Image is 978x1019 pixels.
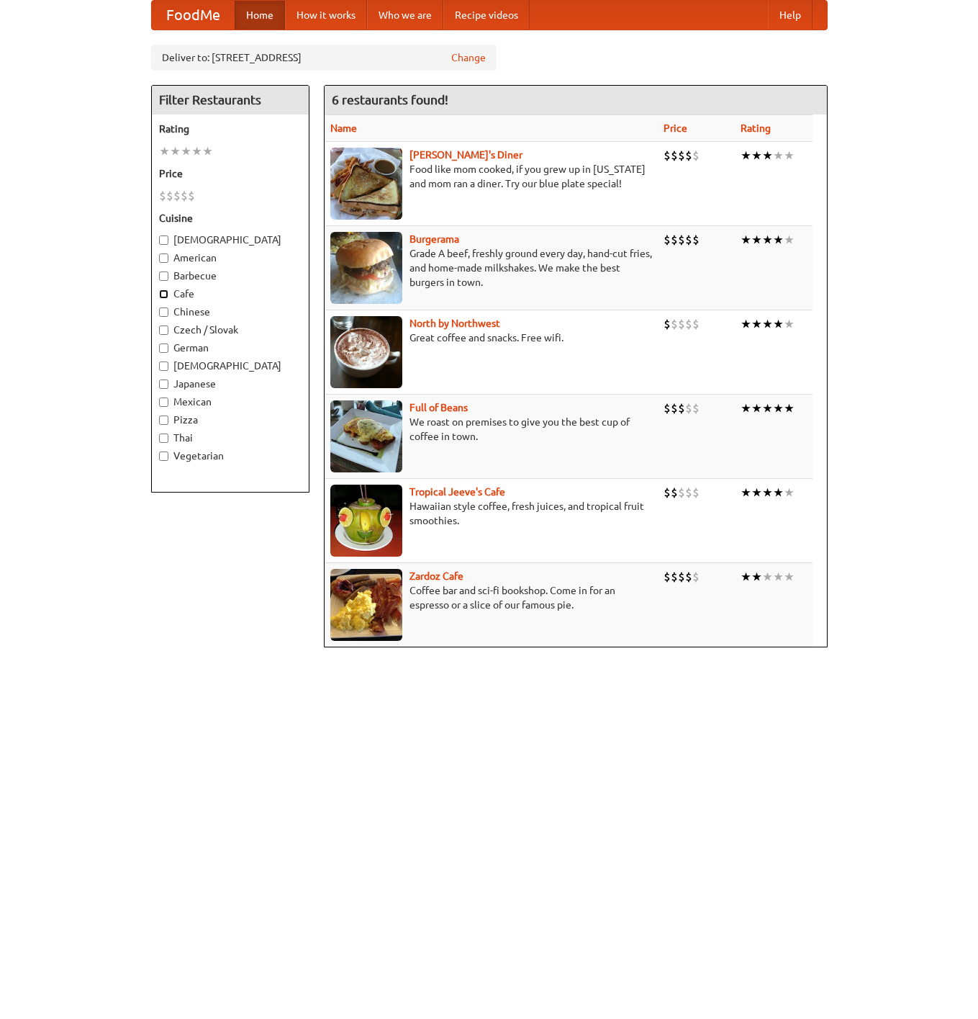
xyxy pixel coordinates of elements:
[762,148,773,163] li: ★
[159,253,168,263] input: American
[159,251,302,265] label: American
[762,485,773,500] li: ★
[692,569,699,585] li: $
[159,305,302,319] label: Chinese
[159,211,302,225] h5: Cuisine
[443,1,530,30] a: Recipe videos
[762,316,773,332] li: ★
[159,269,302,283] label: Barbecue
[159,452,168,461] input: Vegetarian
[678,569,685,585] li: $
[678,400,685,416] li: $
[409,149,522,161] a: [PERSON_NAME]'s Diner
[159,308,168,317] input: Chinese
[685,400,692,416] li: $
[784,316,794,332] li: ★
[741,400,751,416] li: ★
[773,232,784,248] li: ★
[159,431,302,445] label: Thai
[332,93,448,107] ng-pluralize: 6 restaurants found!
[773,400,784,416] li: ★
[330,583,652,612] p: Coffee bar and sci-fi bookshop. Come in for an espresso or a slice of our famous pie.
[159,344,168,353] input: German
[409,318,500,329] b: North by Northwest
[762,400,773,416] li: ★
[330,148,402,220] img: sallys.jpg
[409,402,468,413] a: Full of Beans
[773,569,784,585] li: ★
[751,569,762,585] li: ★
[191,143,202,159] li: ★
[367,1,443,30] a: Who we are
[159,434,168,443] input: Thai
[773,148,784,163] li: ★
[664,400,671,416] li: $
[664,569,671,585] li: $
[151,45,497,71] div: Deliver to: [STREET_ADDRESS]
[664,122,687,134] a: Price
[409,486,505,498] b: Tropical Jeeve's Cafe
[751,316,762,332] li: ★
[751,400,762,416] li: ★
[159,341,302,355] label: German
[692,400,699,416] li: $
[741,485,751,500] li: ★
[330,246,652,289] p: Grade A beef, freshly ground every day, hand-cut fries, and home-made milkshakes. We make the bes...
[664,148,671,163] li: $
[685,232,692,248] li: $
[181,143,191,159] li: ★
[685,148,692,163] li: $
[159,398,168,407] input: Mexican
[159,395,302,409] label: Mexican
[170,143,181,159] li: ★
[159,449,302,463] label: Vegetarian
[330,316,402,388] img: north.jpg
[741,316,751,332] li: ★
[409,233,459,245] a: Burgerama
[762,569,773,585] li: ★
[671,569,678,585] li: $
[768,1,812,30] a: Help
[692,485,699,500] li: $
[330,232,402,304] img: burgerama.jpg
[773,316,784,332] li: ★
[692,232,699,248] li: $
[685,569,692,585] li: $
[664,485,671,500] li: $
[159,413,302,427] label: Pizza
[152,1,235,30] a: FoodMe
[159,377,302,391] label: Japanese
[692,148,699,163] li: $
[741,122,771,134] a: Rating
[784,400,794,416] li: ★
[671,485,678,500] li: $
[235,1,285,30] a: Home
[202,143,213,159] li: ★
[685,316,692,332] li: $
[159,166,302,181] h5: Price
[671,400,678,416] li: $
[159,362,168,371] input: [DEMOGRAPHIC_DATA]
[159,143,170,159] li: ★
[451,50,486,65] a: Change
[678,232,685,248] li: $
[159,122,302,136] h5: Rating
[692,316,699,332] li: $
[159,326,168,335] input: Czech / Slovak
[741,569,751,585] li: ★
[751,232,762,248] li: ★
[330,569,402,641] img: zardoz.jpg
[751,148,762,163] li: ★
[159,287,302,301] label: Cafe
[671,232,678,248] li: $
[159,271,168,281] input: Barbecue
[409,570,463,582] b: Zardoz Cafe
[671,148,678,163] li: $
[741,148,751,163] li: ★
[152,86,309,115] h4: Filter Restaurants
[159,359,302,373] label: [DEMOGRAPHIC_DATA]
[166,188,173,204] li: $
[330,485,402,557] img: jeeves.jpg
